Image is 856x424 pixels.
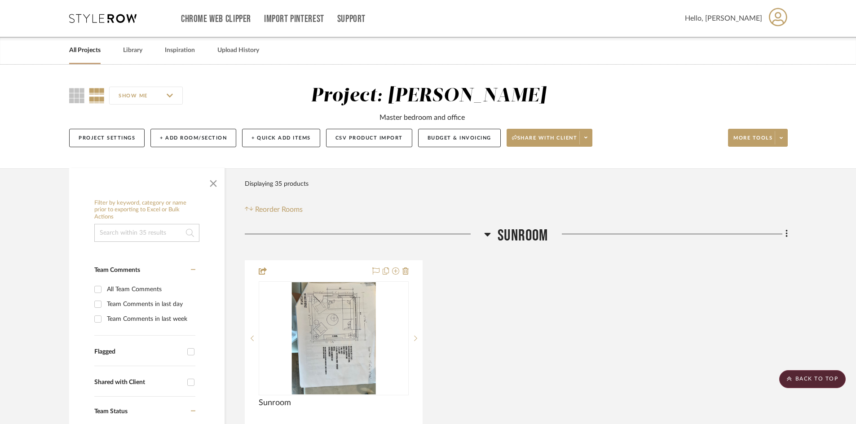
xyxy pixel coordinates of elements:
button: Close [204,173,222,191]
button: + Add Room/Section [150,129,236,147]
div: Shared with Client [94,379,183,386]
div: Team Comments in last day [107,297,193,311]
a: Inspiration [165,44,195,57]
a: All Projects [69,44,101,57]
div: All Team Comments [107,282,193,297]
span: Sunroom [259,398,291,408]
button: Budget & Invoicing [418,129,501,147]
input: Search within 35 results [94,224,199,242]
a: Import Pinterest [264,15,324,23]
span: Sunroom [498,226,548,245]
button: + Quick Add Items [242,129,320,147]
a: Chrome Web Clipper [181,15,251,23]
button: Reorder Rooms [245,204,303,215]
span: Team Status [94,408,128,415]
a: Support [337,15,366,23]
span: Hello, [PERSON_NAME] [685,13,762,24]
scroll-to-top-button: BACK TO TOP [779,370,846,388]
a: Library [123,44,142,57]
span: Share with client [512,135,578,148]
button: More tools [728,129,788,147]
div: Flagged [94,348,183,356]
div: 0 [259,282,408,395]
div: Displaying 35 products [245,175,309,193]
div: Master bedroom and office [379,112,465,123]
h6: Filter by keyword, category or name prior to exporting to Excel or Bulk Actions [94,200,199,221]
div: Project: [PERSON_NAME] [311,87,546,105]
button: CSV Product Import [326,129,412,147]
img: Sunroom [291,282,376,394]
span: More tools [733,135,772,148]
span: Team Comments [94,267,140,273]
span: Reorder Rooms [255,204,303,215]
button: Project Settings [69,129,145,147]
div: Team Comments in last week [107,312,193,326]
button: Share with client [507,129,593,147]
a: Upload History [217,44,259,57]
